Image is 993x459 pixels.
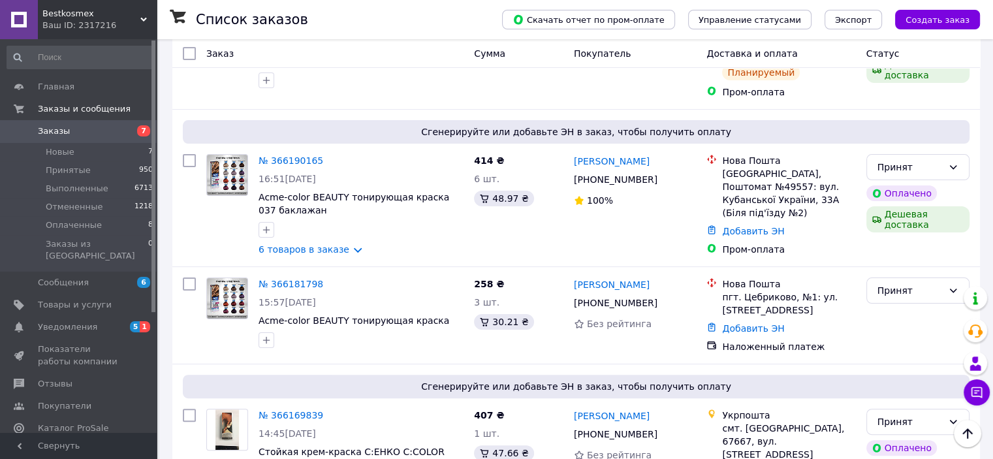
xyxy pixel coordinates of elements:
span: Принятые [46,165,91,176]
span: Скачать отчет по пром-оплате [512,14,665,25]
div: Нова Пошта [722,154,855,167]
button: Скачать отчет по пром-оплате [502,10,675,29]
div: 30.21 ₴ [474,314,533,330]
div: Пром-оплата [722,86,855,99]
div: Планируемый [722,65,800,80]
div: пгт. Цебриково, №1: ул. [STREET_ADDRESS] [722,291,855,317]
a: Создать заказ [882,14,980,24]
span: Товары и услуги [38,299,112,311]
img: Фото товару [207,155,247,195]
a: [PERSON_NAME] [574,409,650,422]
span: Экспорт [835,15,872,25]
span: Заказы и сообщения [38,103,131,115]
span: 100% [587,195,613,206]
a: Добавить ЭН [722,323,784,334]
div: Оплачено [866,440,937,456]
div: Принят [877,415,943,429]
span: Выполненные [46,183,108,195]
span: [PHONE_NUMBER] [574,429,657,439]
span: Отзывы [38,378,72,390]
div: Укрпошта [722,409,855,422]
span: Сгенерируйте или добавьте ЭН в заказ, чтобы получить оплату [188,380,964,393]
h1: Список заказов [196,12,308,27]
span: 1 [140,321,150,332]
span: Покупатели [38,400,91,412]
span: 5 [130,321,140,332]
span: Заказы [38,125,70,137]
a: Фото товару [206,277,248,319]
div: Принят [877,283,943,298]
span: Статус [866,48,900,59]
span: Доставка и оплата [706,48,797,59]
span: 8 [148,219,153,231]
span: 414 ₴ [474,155,504,166]
img: Фото товару [215,409,238,450]
span: Управление статусами [699,15,801,25]
span: Заказы из [GEOGRAPHIC_DATA] [46,238,148,262]
span: 0 [148,238,153,262]
span: Сообщения [38,277,89,289]
span: 1 шт. [474,428,499,439]
div: Оплачено [866,185,937,201]
a: Acme-color BEAUTY тонирующая краска 037 баклажан [259,192,449,215]
div: [GEOGRAPHIC_DATA], Поштомат №49557: вул. Кубанської України, 33А (Біля під'їзду №2) [722,167,855,219]
div: Наложенный платеж [722,340,855,353]
a: № 366190165 [259,155,323,166]
span: 14:45[DATE] [259,428,316,439]
div: Нова Пошта [722,277,855,291]
a: № 366181798 [259,279,323,289]
a: Фото товару [206,154,248,196]
input: Поиск [7,46,154,69]
span: Bestkosmex [42,8,140,20]
span: Покупатель [574,48,631,59]
span: Заказ [206,48,234,59]
a: № 366169839 [259,410,323,420]
button: Создать заказ [895,10,980,29]
button: Наверх [954,420,981,447]
div: Дешевая доставка [866,57,969,83]
span: Новые [46,146,74,158]
div: Ваш ID: 2317216 [42,20,157,31]
span: Уведомления [38,321,97,333]
div: Дешевая доставка [866,206,969,232]
a: Фото товару [206,409,248,451]
span: 3 шт. [474,297,499,308]
span: [PHONE_NUMBER] [574,174,657,185]
div: Принят [877,160,943,174]
a: 6 товаров в заказе [259,244,349,255]
span: Показатели работы компании [38,343,121,367]
a: Acme-color BEAUTY тонирующая краска [259,315,449,326]
span: 16:51[DATE] [259,174,316,184]
span: 7 [148,146,153,158]
span: [PHONE_NUMBER] [574,298,657,308]
a: [PERSON_NAME] [574,155,650,168]
span: Оплаченные [46,219,102,231]
div: Пром-оплата [722,243,855,256]
span: 7 [137,125,150,136]
div: 48.97 ₴ [474,191,533,206]
img: Фото товару [207,278,247,319]
span: 407 ₴ [474,410,504,420]
a: Добавить ЭН [722,226,784,236]
span: Сумма [474,48,505,59]
span: Главная [38,81,74,93]
button: Чат с покупателем [964,379,990,405]
span: 950 [139,165,153,176]
span: 1218 [134,201,153,213]
span: 6 [137,277,150,288]
span: 258 ₴ [474,279,504,289]
button: Управление статусами [688,10,812,29]
a: [PERSON_NAME] [574,278,650,291]
span: Каталог ProSale [38,422,108,434]
span: Отмененные [46,201,102,213]
a: Стойкая крем-краска С:ЕНКО С:CОLOR [259,447,445,457]
span: 15:57[DATE] [259,297,316,308]
button: Экспорт [825,10,882,29]
span: Без рейтинга [587,319,652,329]
span: Создать заказ [906,15,969,25]
span: Сгенерируйте или добавьте ЭН в заказ, чтобы получить оплату [188,125,964,138]
span: 6 шт. [474,174,499,184]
